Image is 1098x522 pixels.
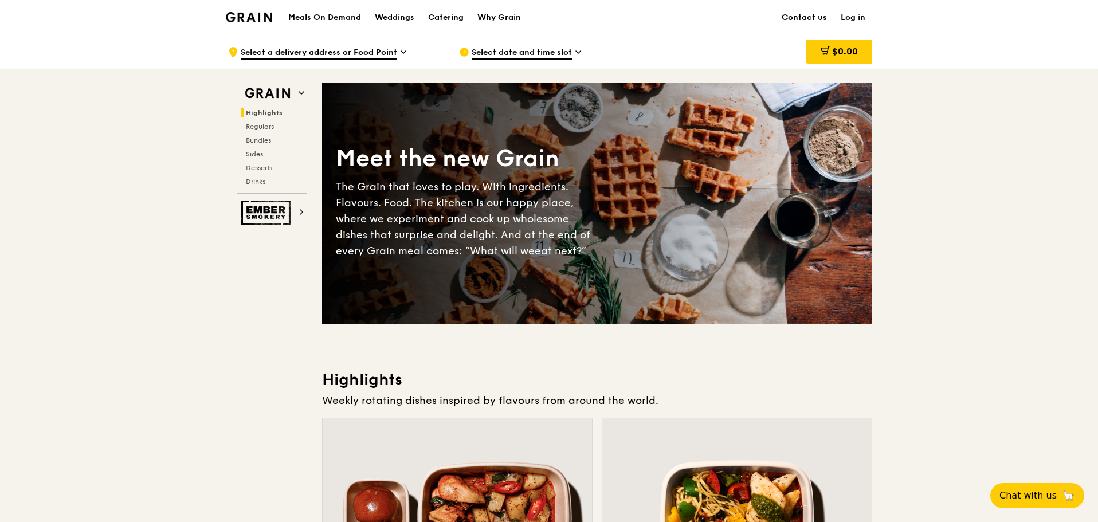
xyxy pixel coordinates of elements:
img: Grain web logo [241,83,294,104]
div: The Grain that loves to play. With ingredients. Flavours. Food. The kitchen is our happy place, w... [336,179,597,259]
span: Desserts [246,164,272,172]
span: Highlights [246,109,283,117]
img: Ember Smokery web logo [241,201,294,225]
span: Sides [246,150,263,158]
span: eat next?” [535,245,586,257]
div: Why Grain [477,1,521,35]
span: Select date and time slot [472,47,572,60]
div: Meet the new Grain [336,143,597,174]
a: Catering [421,1,470,35]
span: Select a delivery address or Food Point [241,47,397,60]
span: Regulars [246,123,274,131]
div: Catering [428,1,464,35]
a: Log in [834,1,872,35]
a: Why Grain [470,1,528,35]
a: Weddings [368,1,421,35]
h3: Highlights [322,370,872,390]
span: Chat with us [999,489,1057,503]
span: Drinks [246,178,265,186]
button: Chat with us🦙 [990,483,1084,508]
span: 🦙 [1061,489,1075,503]
span: $0.00 [832,46,858,57]
img: Grain [226,12,272,22]
div: Weekly rotating dishes inspired by flavours from around the world. [322,393,872,409]
h1: Meals On Demand [288,12,361,23]
div: Weddings [375,1,414,35]
span: Bundles [246,136,271,144]
a: Contact us [775,1,834,35]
